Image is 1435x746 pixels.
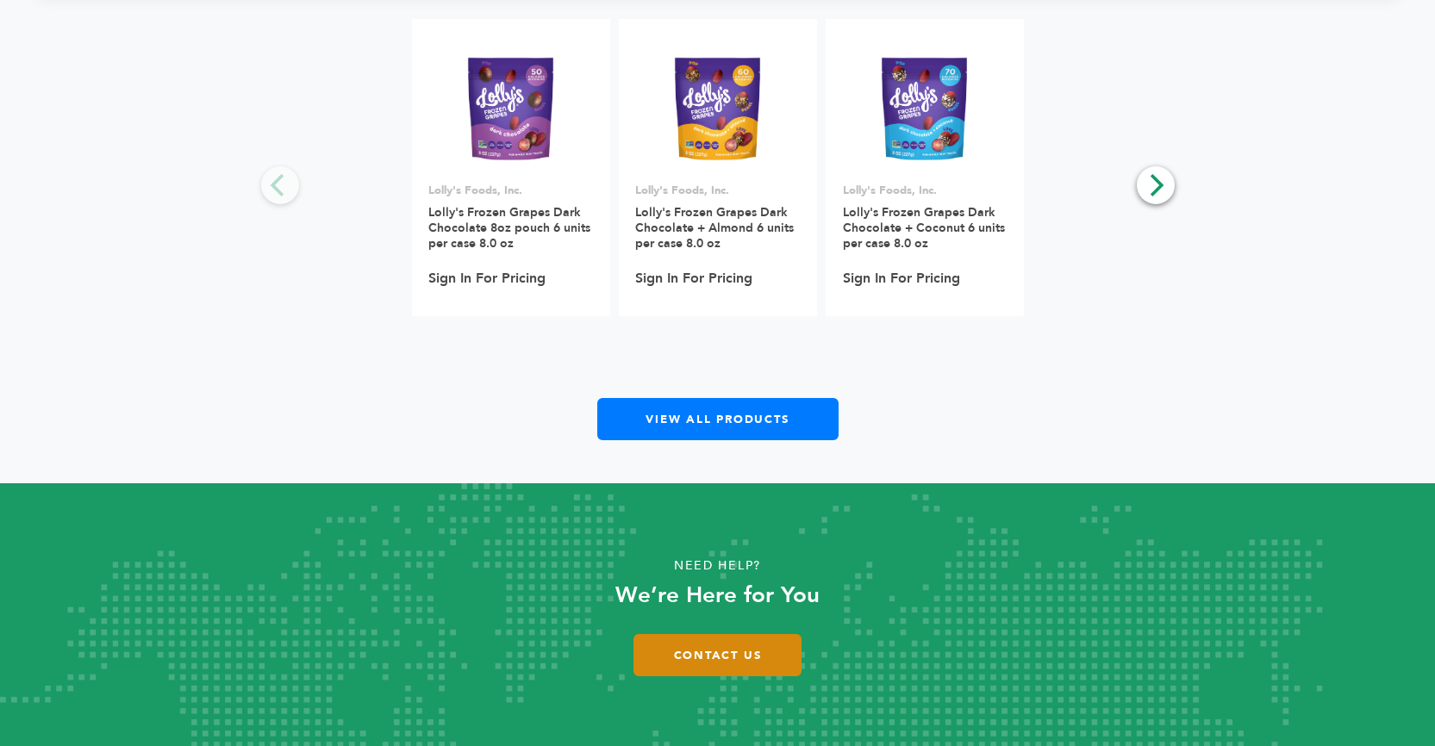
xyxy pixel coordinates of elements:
[843,183,1007,198] p: Lolly's Foods, Inc.
[428,204,590,252] a: Lolly's Frozen Grapes Dark Chocolate 8oz pouch 6 units per case 8.0 oz
[454,47,566,171] img: Lolly's Frozen Grapes Dark Chocolate 8oz pouch 6 units per case 8.0 oz
[661,47,773,171] img: Lolly's Frozen Grapes Dark Chocolate + Almond 6 units per case 8.0 oz
[635,204,794,252] a: Lolly's Frozen Grapes Dark Chocolate + Almond 6 units per case 8.0 oz
[843,270,960,286] a: Sign In For Pricing
[72,553,1363,579] p: Need Help?
[633,634,802,676] a: Contact Us
[843,204,1005,252] a: Lolly's Frozen Grapes Dark Chocolate + Coconut 6 units per case 8.0 oz
[428,270,546,286] a: Sign In For Pricing
[635,183,799,198] p: Lolly's Foods, Inc.
[428,183,592,198] p: Lolly's Foods, Inc.
[868,47,980,171] img: Lolly's Frozen Grapes Dark Chocolate + Coconut 6 units per case 8.0 oz
[597,398,839,440] a: View All Products
[615,580,820,611] strong: We’re Here for You
[635,270,752,286] a: Sign In For Pricing
[1137,166,1175,204] button: Next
